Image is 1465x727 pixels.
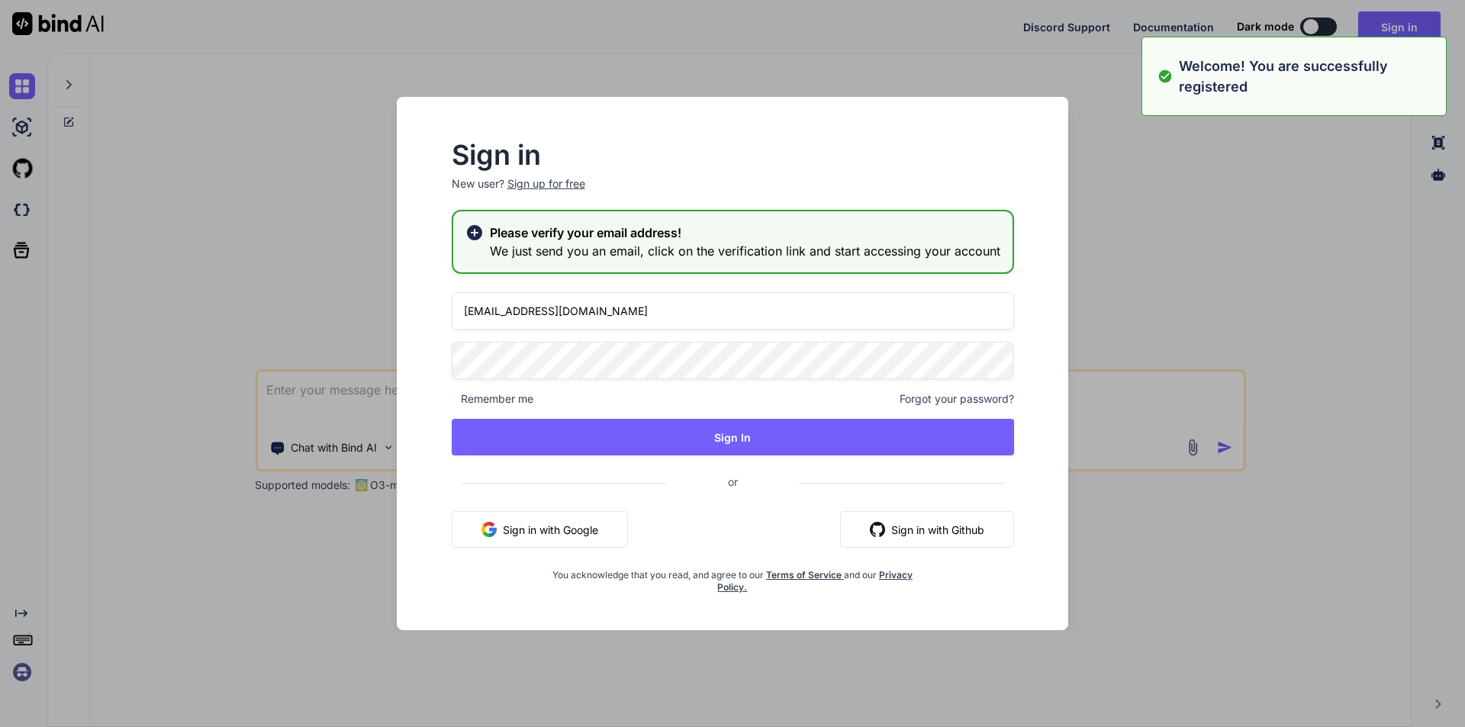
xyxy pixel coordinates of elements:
[452,391,533,407] span: Remember me
[452,511,628,548] button: Sign in with Google
[766,569,844,581] a: Terms of Service
[490,242,1000,260] h3: We just send you an email, click on the verification link and start accessing your account
[1158,56,1173,97] img: alert
[900,391,1014,407] span: Forgot your password?
[870,522,885,537] img: github
[452,419,1014,455] button: Sign In
[545,560,919,594] div: You acknowledge that you read, and agree to our and our
[717,569,913,593] a: Privacy Policy.
[481,522,497,537] img: google
[452,176,1014,210] p: New user?
[507,176,585,191] div: Sign up for free
[490,224,1000,242] h2: Please verify your email address!
[667,463,799,500] span: or
[840,511,1014,548] button: Sign in with Github
[452,143,1014,167] h2: Sign in
[452,292,1014,330] input: Login or Email
[1179,56,1437,97] p: Welcome! You are successfully registered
